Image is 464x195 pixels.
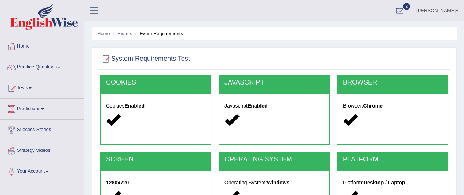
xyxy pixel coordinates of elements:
[106,79,205,86] h2: COOKIES
[0,120,84,138] a: Success Stories
[106,180,129,185] strong: 1280x720
[0,78,84,96] a: Tests
[267,180,289,185] strong: Windows
[343,156,442,163] h2: PLATFORM
[0,36,84,55] a: Home
[224,103,324,109] h5: Javascript
[100,53,190,64] h2: System Requirements Test
[224,180,324,185] h5: Operating System:
[0,99,84,117] a: Predictions
[343,79,442,86] h2: BROWSER
[134,30,183,37] li: Exam Requirements
[224,79,324,86] h2: JAVASCRIPT
[363,180,405,185] strong: Desktop / Laptop
[125,103,145,109] strong: Enabled
[343,103,442,109] h5: Browser:
[0,140,84,159] a: Strategy Videos
[106,103,205,109] h5: Cookies
[403,3,410,10] span: 2
[224,156,324,163] h2: OPERATING SYSTEM
[343,180,442,185] h5: Platform:
[97,31,110,36] a: Home
[0,161,84,180] a: Your Account
[106,156,205,163] h2: SCREEN
[118,31,132,36] a: Exams
[248,103,267,109] strong: Enabled
[363,103,383,109] strong: Chrome
[0,57,84,75] a: Practice Questions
